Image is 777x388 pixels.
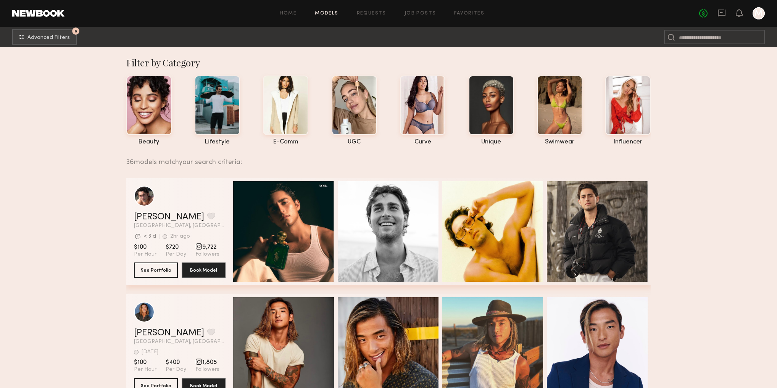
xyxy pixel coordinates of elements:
[134,262,178,278] button: See Portfolio
[182,262,226,278] button: Book Model
[126,139,172,145] div: beauty
[134,251,156,258] span: Per Hour
[280,11,297,16] a: Home
[170,234,190,239] div: 2hr ago
[74,29,77,33] span: 6
[753,7,765,19] a: M
[143,234,156,239] div: < 3 d
[134,328,204,338] a: [PERSON_NAME]
[134,243,156,251] span: $100
[195,243,219,251] span: 9,722
[142,349,158,355] div: [DATE]
[126,150,645,166] div: 36 models match your search criteria:
[195,359,219,366] span: 1,805
[166,366,186,373] span: Per Day
[263,139,308,145] div: e-comm
[332,139,377,145] div: UGC
[605,139,651,145] div: influencer
[134,213,204,222] a: [PERSON_NAME]
[134,339,226,345] span: [GEOGRAPHIC_DATA], [GEOGRAPHIC_DATA]
[27,35,70,40] span: Advanced Filters
[166,251,186,258] span: Per Day
[134,366,156,373] span: Per Hour
[195,251,219,258] span: Followers
[400,139,445,145] div: curve
[195,366,219,373] span: Followers
[134,359,156,366] span: $100
[126,56,651,69] div: Filter by Category
[166,243,186,251] span: $720
[12,29,77,45] button: 6Advanced Filters
[537,139,582,145] div: swimwear
[405,11,436,16] a: Job Posts
[469,139,514,145] div: unique
[195,139,240,145] div: lifestyle
[315,11,338,16] a: Models
[166,359,186,366] span: $400
[454,11,484,16] a: Favorites
[134,223,226,229] span: [GEOGRAPHIC_DATA], [GEOGRAPHIC_DATA]
[357,11,386,16] a: Requests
